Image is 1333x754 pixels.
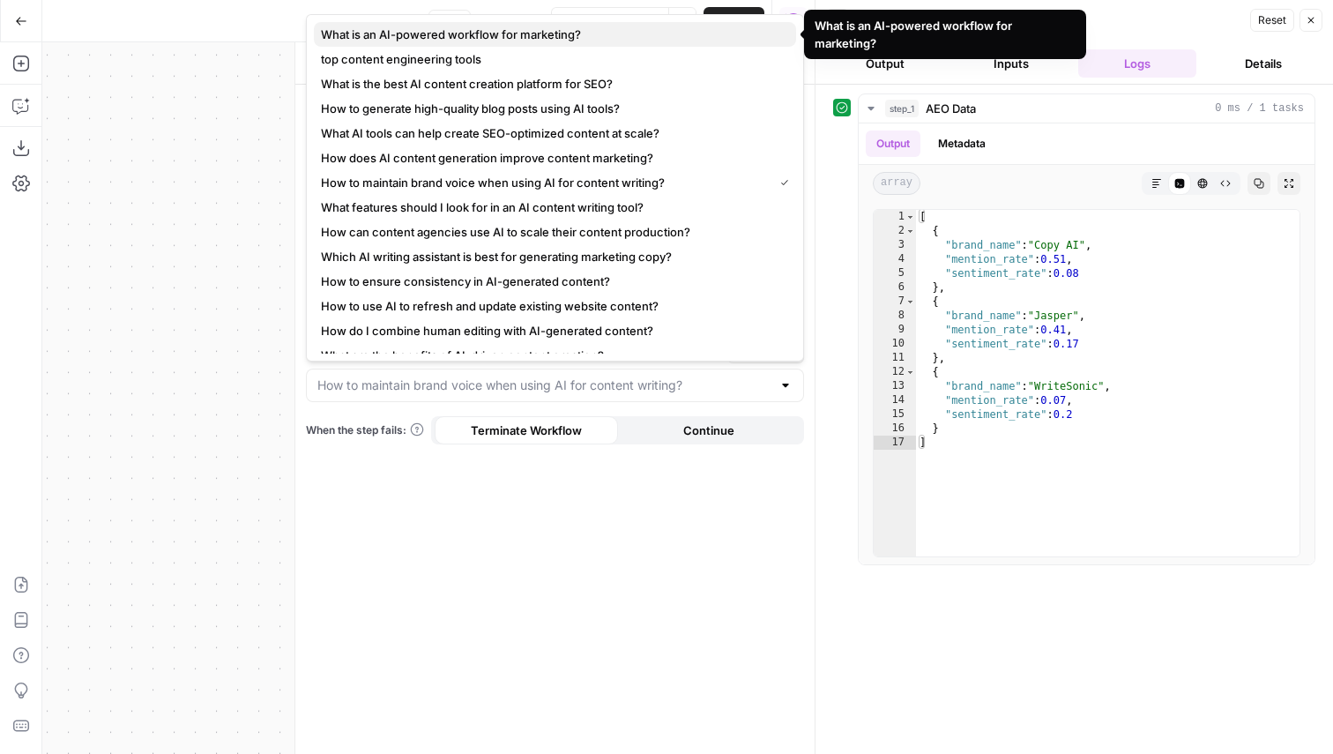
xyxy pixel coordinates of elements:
div: 16 [874,422,916,436]
span: 0 ms / 1 tasks [1215,101,1304,116]
span: Toggle code folding, rows 1 through 17 [905,210,915,224]
button: Untitled [344,7,425,35]
div: 9 [874,323,916,337]
span: How to ensure consistency in AI-generated content? [321,272,782,290]
div: 14 [874,393,916,407]
button: Output [866,131,920,157]
div: 12 [874,365,916,379]
button: Inputs [952,49,1071,78]
span: How does AI content generation improve content marketing? [321,149,782,167]
span: How do I combine human editing with AI-generated content? [321,322,782,340]
a: When the step fails: [306,422,424,438]
span: How to use AI to refresh and update existing website content? [321,297,782,315]
span: Toggle code folding, rows 2 through 6 [905,224,915,238]
div: 3 [874,238,916,252]
div: 6 [874,280,916,295]
span: How to maintain brand voice when using AI for content writing? [321,174,766,191]
span: Terminate Workflow [471,422,582,439]
div: 13 [874,379,916,393]
div: 4 [874,252,916,266]
span: Which AI writing assistant is best for generating marketing copy? [321,248,782,265]
span: What is the best AI content creation platform for SEO? [321,75,782,93]
span: array [873,172,920,195]
span: Reset [1258,12,1286,28]
span: top content engineering tools [321,50,782,68]
button: Logs [1078,49,1197,78]
button: Continue [618,416,801,444]
div: 8 [874,309,916,323]
div: 7 [874,295,916,309]
div: 10 [874,337,916,351]
button: Publish [704,7,764,35]
span: What is an AI-powered workflow for marketing? [321,26,782,43]
div: 17 [874,436,916,450]
button: Test Workflow [551,7,668,35]
div: 5 [874,266,916,280]
span: How can content agencies use AI to scale their content production? [321,223,782,241]
span: Draft [436,13,463,29]
div: 15 [874,407,916,422]
button: Metadata [927,131,996,157]
div: 0 ms / 1 tasks [859,123,1314,564]
button: 0 ms / 1 tasks [859,94,1314,123]
span: What are the benefits of AI-driven content creation? [321,347,782,364]
span: Publish [714,12,754,30]
span: step_1 [885,100,919,117]
span: What AI tools can help create SEO-optimized content at scale? [321,124,782,142]
div: What is an AI-powered workflow for marketing? [815,17,1076,52]
span: Continue [683,422,734,439]
span: AEO Data [926,100,976,117]
button: Reset [1250,9,1294,32]
button: Output [826,49,945,78]
div: 2 [874,224,916,238]
span: Untitled [370,12,414,30]
input: How to maintain brand voice when using AI for content writing? [317,377,771,394]
span: Toggle code folding, rows 12 through 16 [905,365,915,379]
span: How to generate high-quality blog posts using AI tools? [321,100,782,117]
span: What features should I look for in an AI content writing tool? [321,198,782,216]
button: Details [1203,49,1322,78]
span: Toggle code folding, rows 7 through 11 [905,295,915,309]
div: 11 [874,351,916,365]
div: 1 [874,210,916,224]
span: Test Workflow [578,12,658,30]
